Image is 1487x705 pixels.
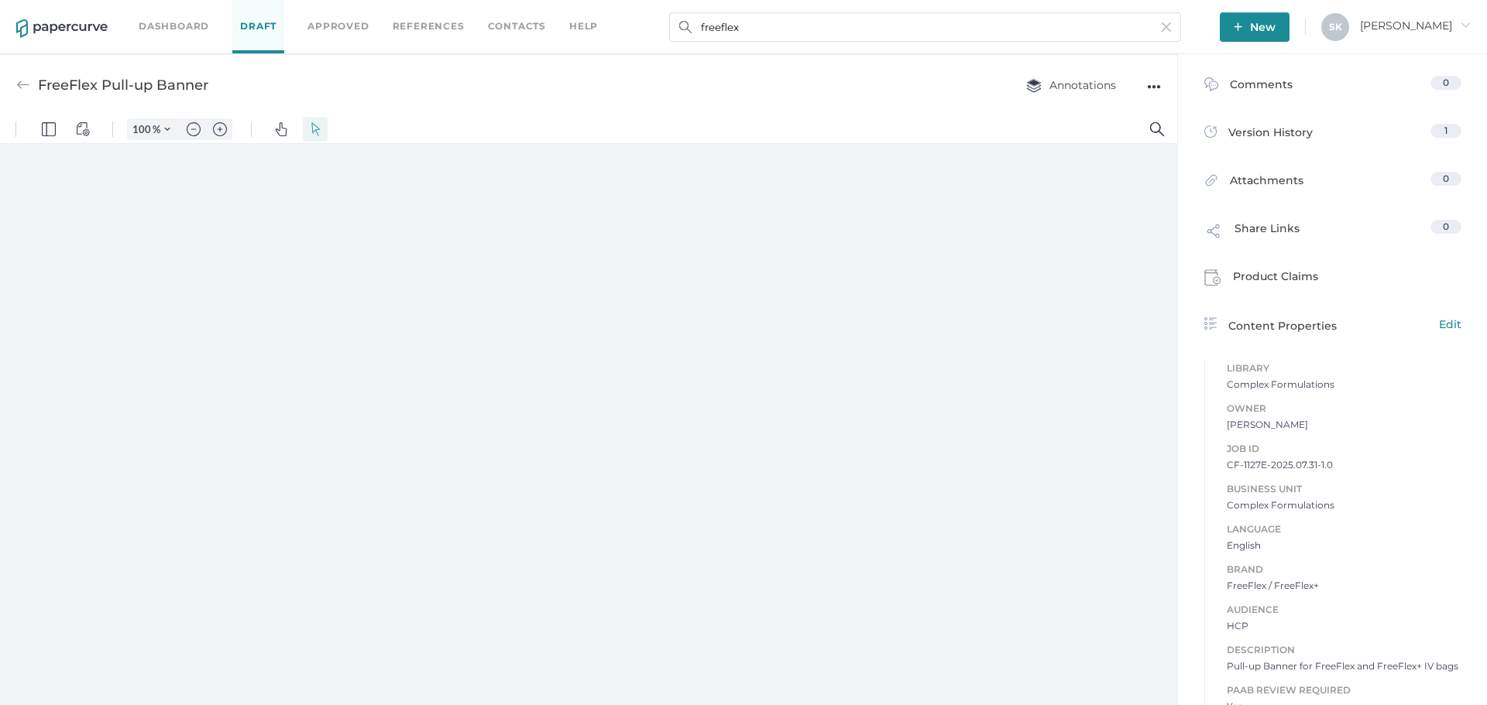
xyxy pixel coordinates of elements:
span: PAAB Review Required [1227,682,1461,699]
img: default-magnifying-glass.svg [1150,7,1164,21]
button: View Controls [70,2,95,26]
span: 0 [1443,77,1449,88]
div: Content Properties [1204,316,1461,334]
span: % [153,8,160,20]
span: Description [1227,642,1461,659]
i: arrow_right [1460,19,1471,30]
img: papercurve-logo-colour.7244d18c.svg [16,19,108,38]
button: Pan [269,2,294,26]
a: Comments0 [1204,76,1461,100]
a: Content PropertiesEdit [1204,316,1461,334]
img: default-pan.svg [274,7,288,21]
button: New [1220,12,1290,42]
a: Share Links0 [1204,220,1461,249]
img: attachments-icon.0dd0e375.svg [1204,173,1218,191]
img: chevron.svg [164,11,170,17]
img: share-link-icon.af96a55c.svg [1204,221,1223,245]
button: Annotations [1011,70,1132,100]
span: Job ID [1227,440,1461,457]
span: 1 [1444,125,1448,136]
span: 0 [1443,173,1449,184]
img: search.bf03fe8b.svg [679,21,692,33]
img: back-arrow-grey.72011ae3.svg [16,78,30,92]
span: Owner [1227,400,1461,417]
img: annotation-layers.cc6d0e6b.svg [1026,78,1042,93]
span: HCP [1227,618,1461,634]
span: CF-1127E-2025.07.31-1.0 [1227,457,1461,473]
a: References [393,18,465,35]
img: default-viewcontrols.svg [76,7,90,21]
span: Share Links [1235,220,1300,249]
span: Attachments [1230,172,1303,196]
span: 0 [1443,221,1449,232]
span: [PERSON_NAME] [1227,417,1461,433]
span: Annotations [1026,78,1116,92]
span: FreeFlex / FreeFlex+ [1227,578,1461,594]
img: content-properties-icon.34d20aed.svg [1204,317,1217,330]
a: Approved [307,18,369,35]
img: default-minus.svg [187,7,201,21]
span: Comments [1230,76,1293,100]
img: versions-icon.ee5af6b0.svg [1204,125,1217,141]
span: S K [1329,21,1342,33]
span: Version History [1228,124,1313,145]
a: Dashboard [139,18,209,35]
span: English [1227,538,1461,553]
a: Product Claims [1204,268,1461,291]
div: FreeFlex Pull-up Banner [38,70,208,100]
a: Version History1 [1204,124,1461,145]
button: Select [303,2,328,26]
div: help [569,18,598,35]
span: Audience [1227,601,1461,618]
img: cross-light-grey.10ea7ca4.svg [1162,22,1171,32]
img: default-plus.svg [213,7,227,21]
button: Search [1145,2,1169,26]
span: Complex Formulations [1227,498,1461,513]
span: Library [1227,360,1461,377]
span: Complex Formulations [1227,377,1461,392]
img: plus-white.e19ec114.svg [1234,22,1242,31]
span: Business Unit [1227,481,1461,498]
input: Set zoom [128,7,153,21]
span: Brand [1227,561,1461,578]
img: comment-icon.4fbda5a2.svg [1204,77,1218,95]
span: Product Claims [1233,268,1318,291]
span: Edit [1439,316,1461,333]
a: Contacts [488,18,546,35]
button: Zoom in [208,3,232,25]
span: Language [1227,521,1461,538]
span: [PERSON_NAME] [1360,19,1471,33]
span: Pull-up Banner for FreeFlex and FreeFlex+ IV bags [1227,659,1461,674]
button: Zoom out [181,3,206,25]
img: claims-icon.71597b81.svg [1204,269,1221,286]
span: New [1234,12,1276,42]
div: ●●● [1147,76,1161,98]
input: Search Workspace [669,12,1181,42]
img: default-leftsidepanel.svg [42,7,56,21]
button: Zoom Controls [155,3,180,25]
a: Attachments0 [1204,172,1461,196]
button: Panel [36,2,61,26]
img: default-select.svg [308,7,322,21]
